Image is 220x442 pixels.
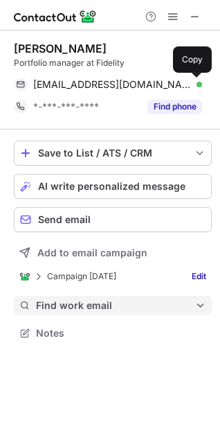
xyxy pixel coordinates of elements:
[38,181,185,192] span: AI write personalized message
[14,141,212,166] button: save-profile-one-click
[38,214,91,225] span: Send email
[14,324,212,343] button: Notes
[14,42,107,55] div: [PERSON_NAME]
[33,78,192,91] span: [EMAIL_ADDRESS][DOMAIN_NAME]
[147,100,202,114] button: Reveal Button
[14,296,212,315] button: Find work email
[37,247,147,258] span: Add to email campaign
[14,57,212,69] div: Portfolio manager at Fidelity
[19,271,30,282] img: ContactOut
[36,299,195,312] span: Find work email
[14,240,212,265] button: Add to email campaign
[14,207,212,232] button: Send email
[38,148,187,159] div: Save to List / ATS / CRM
[186,269,212,283] a: Edit
[19,271,116,282] div: Campaign 10/03/2025
[36,327,206,339] span: Notes
[14,8,97,25] img: ContactOut v5.3.10
[14,174,212,199] button: AI write personalized message
[47,272,116,281] p: Campaign [DATE]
